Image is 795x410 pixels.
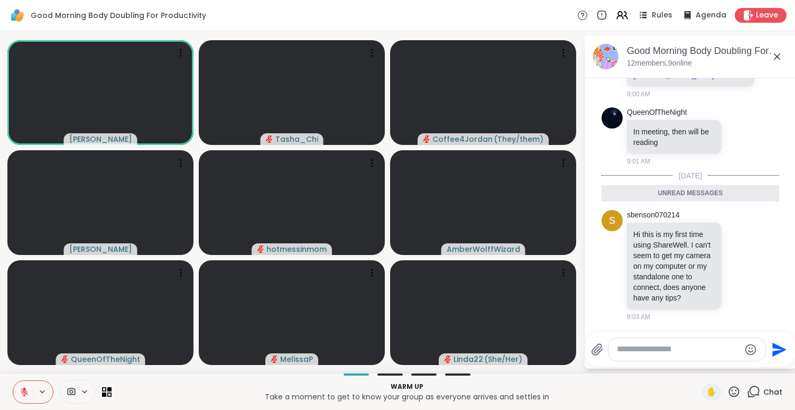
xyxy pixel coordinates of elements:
[454,354,483,365] span: Linda22
[744,343,757,356] button: Emoji picker
[696,10,726,21] span: Agenda
[280,354,313,365] span: MelissaP
[447,244,520,254] span: AmberWolffWizard
[627,210,680,221] a: sbenson070214
[423,135,430,143] span: audio-muted
[444,356,451,363] span: audio-muted
[71,354,140,365] span: QueenOfTheNight
[633,126,715,148] p: In meeting, then will be reading
[672,170,708,181] span: [DATE]
[609,214,615,228] span: s
[69,134,132,144] span: [PERSON_NAME]
[627,107,687,118] a: QueenOfTheNight
[31,10,206,21] span: Good Morning Body Doubling For Productivity
[627,58,692,69] p: 12 members, 9 online
[627,89,650,99] span: 9:00 AM
[484,354,522,365] span: ( She/Her )
[494,134,543,144] span: ( They/them )
[617,344,740,355] textarea: Type your message
[275,134,318,144] span: Tasha_Chi
[118,382,696,391] p: Warm up
[627,312,650,322] span: 9:03 AM
[627,44,788,58] div: Good Morning Body Doubling For Productivity, [DATE]
[602,185,779,202] div: Unread messages
[763,387,782,397] span: Chat
[69,244,132,254] span: [PERSON_NAME]
[118,391,696,402] p: Take a moment to get to know your group as everyone arrives and settles in
[271,356,278,363] span: audio-muted
[602,107,623,129] img: https://sharewell-space-live.sfo3.digitaloceanspaces.com/user-generated/d7277878-0de6-43a2-a937-4...
[633,229,715,303] p: Hi this is my first time using ShareWell. I can't seem to get my camera on my computer or my stan...
[61,356,69,363] span: audio-muted
[8,6,26,24] img: ShareWell Logomark
[266,135,273,143] span: audio-muted
[766,338,790,361] button: Send
[652,10,672,21] span: Rules
[756,10,778,21] span: Leave
[706,386,717,398] span: ✋
[627,157,650,166] span: 9:01 AM
[266,244,327,254] span: hotmessinmom
[257,245,264,253] span: audio-muted
[593,44,618,69] img: Good Morning Body Doubling For Productivity, Oct 14
[432,134,493,144] span: Coffee4Jordan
